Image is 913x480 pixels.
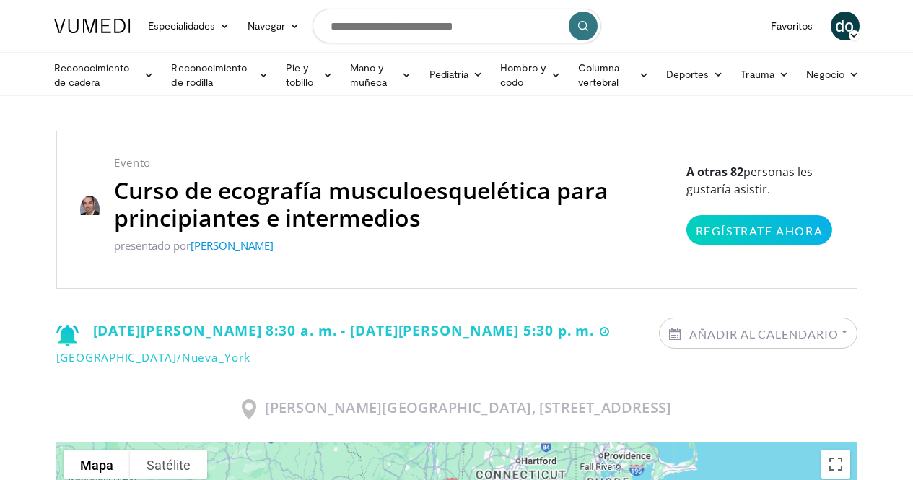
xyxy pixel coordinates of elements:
[669,328,681,340] img: Icono de calendario
[500,61,546,88] font: Hombro y codo
[148,19,216,32] font: Especialidades
[429,68,469,80] font: Pediatría
[798,60,868,89] a: Negocio
[732,60,798,89] a: Trauma
[162,61,277,90] a: Reconocimiento de rodilla
[147,458,191,473] font: Satélite
[686,164,813,197] font: personas les gustaría asistir.
[114,155,151,170] font: Evento
[114,175,608,233] font: Curso de ecografía musculoesquelética para principiantes e intermedios
[421,60,492,89] a: Pediatría
[341,61,421,90] a: Mano y muñeca
[191,238,274,253] a: [PERSON_NAME]
[130,450,207,479] button: Mostrar imágenes satelitales
[313,9,601,43] input: Buscar temas, intervenciones
[658,60,733,89] a: Deportes
[492,61,569,90] a: Hombro y codo
[578,61,620,88] font: Columna vertebral
[741,68,774,80] font: Trauma
[762,12,822,40] a: Favoritos
[806,68,845,80] font: Negocio
[265,398,672,417] font: [PERSON_NAME][GEOGRAPHIC_DATA], [STREET_ADDRESS]
[831,12,860,40] a: do
[666,68,709,80] font: Deportes
[696,224,824,237] font: Regístrate ahora
[114,238,191,253] font: presentado por
[54,19,131,33] img: Logotipo de VuMedi
[569,61,658,90] a: Columna vertebral
[80,458,113,473] font: Mapa
[80,196,100,216] img: Avatar
[248,19,286,32] font: Navegar
[686,215,833,245] a: Regístrate ahora
[835,15,854,36] font: do
[286,61,314,88] font: Pie y tobillo
[54,61,130,88] font: Reconocimiento de cadera
[93,320,595,340] font: [DATE][PERSON_NAME] 8:30 a. m. - [DATE][PERSON_NAME] 5:30 p. m.
[45,61,163,90] a: Reconocimiento de cadera
[277,61,341,90] a: Pie y tobillo
[56,350,250,365] font: [GEOGRAPHIC_DATA]/Nueva_York
[171,61,247,88] font: Reconocimiento de rodilla
[56,325,79,346] img: Icono de notificación
[139,12,239,40] a: Especialidades
[686,164,743,180] font: A otras 82
[350,61,387,88] font: Mano y muñeca
[64,450,130,479] button: Mostrar mapa de calles
[239,12,309,40] a: Navegar
[689,327,838,341] font: Añadir al calendario
[821,450,850,479] button: Activar o desactivar la vista de pantalla completa
[771,19,813,32] font: Favoritos
[242,399,256,419] img: Icono de ubicación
